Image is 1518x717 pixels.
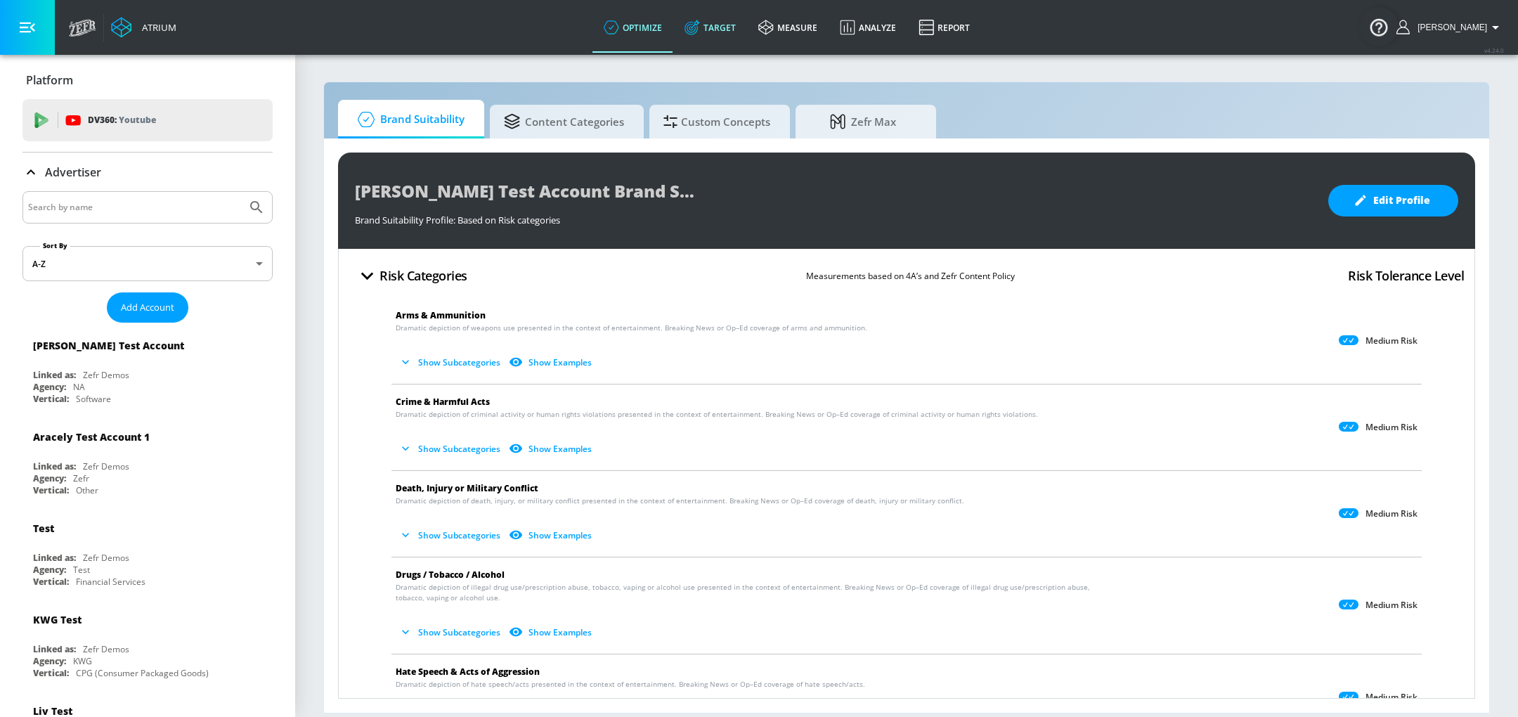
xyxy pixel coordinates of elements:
[33,381,66,393] div: Agency:
[111,17,176,38] a: Atrium
[22,511,273,591] div: TestLinked as:Zefr DemosAgency:TestVertical:Financial Services
[1412,22,1487,32] span: login as: veronica.hernandez@zefr.com
[22,246,273,281] div: A-Z
[83,369,129,381] div: Zefr Demos
[396,396,490,408] span: Crime & Harmful Acts
[33,655,66,667] div: Agency:
[83,552,129,564] div: Zefr Demos
[33,460,76,472] div: Linked as:
[396,309,486,321] span: Arms & Ammunition
[73,655,92,667] div: KWG
[76,576,145,588] div: Financial Services
[506,621,597,644] button: Show Examples
[810,105,916,138] span: Zefr Max
[506,524,597,547] button: Show Examples
[33,472,66,484] div: Agency:
[33,393,69,405] div: Vertical:
[829,2,907,53] a: Analyze
[504,105,624,138] span: Content Categories
[76,484,98,496] div: Other
[22,99,273,141] div: DV360: Youtube
[45,164,101,180] p: Advertiser
[396,679,865,690] span: Dramatic depiction of hate speech/acts presented in the context of entertainment. Breaking News o...
[396,351,506,374] button: Show Subcategories
[33,643,76,655] div: Linked as:
[396,569,505,581] span: Drugs / Tobacco / Alcohol
[1365,422,1418,433] p: Medium Risk
[22,602,273,683] div: KWG TestLinked as:Zefr DemosAgency:KWGVertical:CPG (Consumer Packaged Goods)
[121,299,174,316] span: Add Account
[1359,7,1399,46] button: Open Resource Center
[33,576,69,588] div: Vertical:
[33,667,69,679] div: Vertical:
[352,103,465,136] span: Brand Suitability
[1365,508,1418,519] p: Medium Risk
[76,667,209,679] div: CPG (Consumer Packaged Goods)
[1365,600,1418,611] p: Medium Risk
[136,21,176,34] div: Atrium
[506,351,597,374] button: Show Examples
[396,621,506,644] button: Show Subcategories
[40,241,70,250] label: Sort By
[22,153,273,192] div: Advertiser
[28,198,241,217] input: Search by name
[379,266,467,285] h4: Risk Categories
[1484,46,1504,54] span: v 4.24.0
[396,666,540,678] span: Hate Speech & Acts of Aggression
[396,524,506,547] button: Show Subcategories
[73,564,90,576] div: Test
[747,2,829,53] a: measure
[506,437,597,460] button: Show Examples
[26,72,73,88] p: Platform
[119,112,156,127] p: Youtube
[22,60,273,100] div: Platform
[1396,19,1504,36] button: [PERSON_NAME]
[22,420,273,500] div: Aracely Test Account 1Linked as:Zefr DemosAgency:ZefrVertical:Other
[33,339,184,352] div: [PERSON_NAME] Test Account
[396,496,964,506] span: Dramatic depiction of death, injury, or military conflict presented in the context of entertainme...
[806,269,1015,283] p: Measurements based on 4A’s and Zefr Content Policy
[83,643,129,655] div: Zefr Demos
[33,522,54,535] div: Test
[663,105,770,138] span: Custom Concepts
[1365,692,1418,703] p: Medium Risk
[673,2,747,53] a: Target
[355,207,1314,226] div: Brand Suitability Profile: Based on Risk categories
[33,430,150,444] div: Aracely Test Account 1
[1365,335,1418,347] p: Medium Risk
[22,328,273,408] div: [PERSON_NAME] Test AccountLinked as:Zefr DemosAgency:NAVertical:Software
[76,393,111,405] div: Software
[396,323,867,333] span: Dramatic depiction of weapons use presented in the context of entertainment. Breaking News or Op–...
[592,2,673,53] a: optimize
[396,582,1095,603] span: Dramatic depiction of illegal drug use/prescription abuse, tobacco, vaping or alcohol use present...
[33,552,76,564] div: Linked as:
[33,564,66,576] div: Agency:
[88,112,156,128] p: DV360:
[73,472,89,484] div: Zefr
[33,613,82,626] div: KWG Test
[1328,185,1458,217] button: Edit Profile
[349,259,473,292] button: Risk Categories
[33,484,69,496] div: Vertical:
[1348,266,1464,285] h4: Risk Tolerance Level
[396,409,1038,420] span: Dramatic depiction of criminal activity or human rights violations presented in the context of en...
[83,460,129,472] div: Zefr Demos
[396,437,506,460] button: Show Subcategories
[33,369,76,381] div: Linked as:
[107,292,188,323] button: Add Account
[907,2,981,53] a: Report
[73,381,85,393] div: NA
[396,482,538,494] span: Death, Injury or Military Conflict
[1356,192,1430,209] span: Edit Profile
